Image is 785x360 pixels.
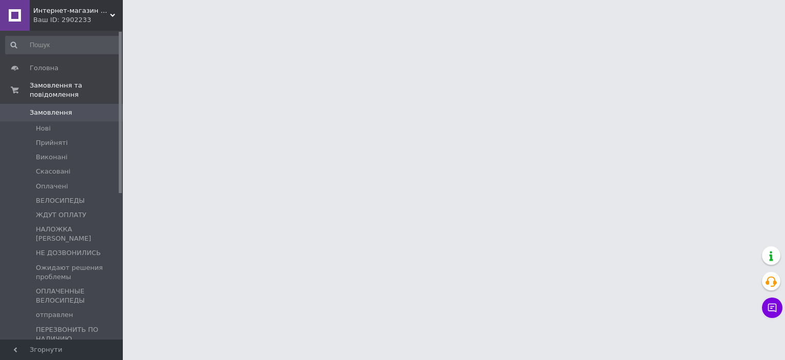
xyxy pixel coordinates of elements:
span: Виконані [36,153,68,162]
span: Головна [30,63,58,73]
span: Нові [36,124,51,133]
span: отправлен [36,310,73,320]
button: Чат з покупцем [762,298,782,318]
span: Ожидают решения проблемы [36,263,120,282]
span: Оплачені [36,182,68,191]
span: НЕ ДОЗВОНИЛИСЬ [36,248,101,258]
span: ПЕРЕЗВОНИТЬ ПО НАЛИЧИЮ [36,325,120,344]
span: Скасовані [36,167,71,176]
span: НАЛОЖКА [PERSON_NAME] [36,225,120,243]
span: ВЕЛОСИПЕДЫ [36,196,85,205]
span: Замовлення та повідомлення [30,81,123,99]
span: ОПЛАЧЕННЫЕ ВЕЛОСИПЕДЫ [36,287,120,305]
div: Ваш ID: 2902233 [33,15,123,25]
span: Интернет-магазин "МИШКА" [33,6,110,15]
input: Пошук [5,36,121,54]
span: Замовлення [30,108,72,117]
span: Прийняті [36,138,68,147]
span: ЖДУТ ОПЛАТУ [36,210,86,220]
